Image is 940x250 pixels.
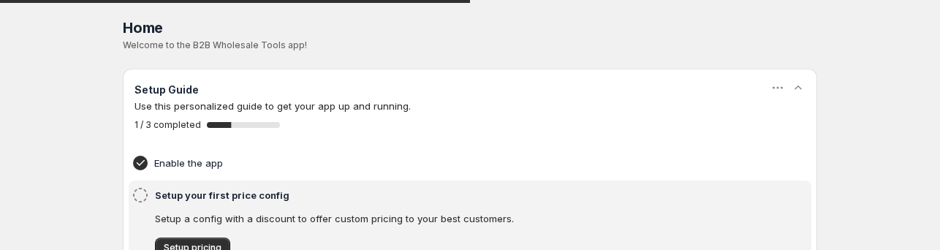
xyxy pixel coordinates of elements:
[134,119,201,131] span: 1 / 3 completed
[154,156,740,170] h4: Enable the app
[155,211,736,226] p: Setup a config with a discount to offer custom pricing to your best customers.
[123,19,163,37] span: Home
[155,188,740,202] h4: Setup your first price config
[134,99,806,113] p: Use this personalized guide to get your app up and running.
[123,39,817,51] p: Welcome to the B2B Wholesale Tools app!
[134,83,199,97] h3: Setup Guide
